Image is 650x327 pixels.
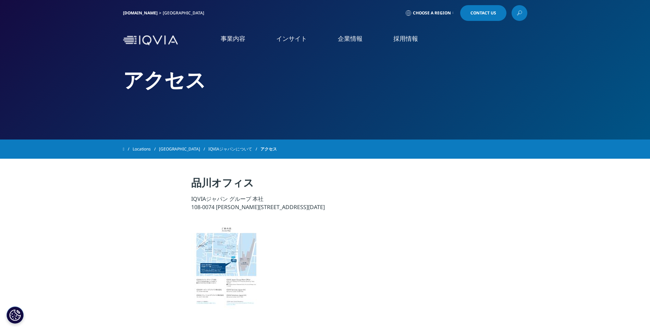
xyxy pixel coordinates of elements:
a: 事業内容 [221,34,245,43]
span: Choose a Region [413,10,451,16]
nav: Primary [181,24,527,57]
span: アクセス [260,143,277,155]
strong: 品川オフィス [191,175,254,190]
a: インサイト [276,34,307,43]
a: Locations [133,143,159,155]
a: 企業情報 [338,34,363,43]
p: IQVIAジャパン グループ 本社 108-0074 [PERSON_NAME][STREET_ADDRESS][DATE] [191,195,459,215]
button: Cookie 設定 [7,306,24,324]
span: Contact Us [470,11,496,15]
a: 採用情報 [393,34,418,43]
a: Contact Us [460,5,506,21]
div: [GEOGRAPHIC_DATA] [163,10,207,16]
a: [GEOGRAPHIC_DATA] [159,143,208,155]
a: [DOMAIN_NAME] [123,10,158,16]
a: IQVIAジャパンについて [208,143,260,155]
h2: アクセス [123,67,527,93]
